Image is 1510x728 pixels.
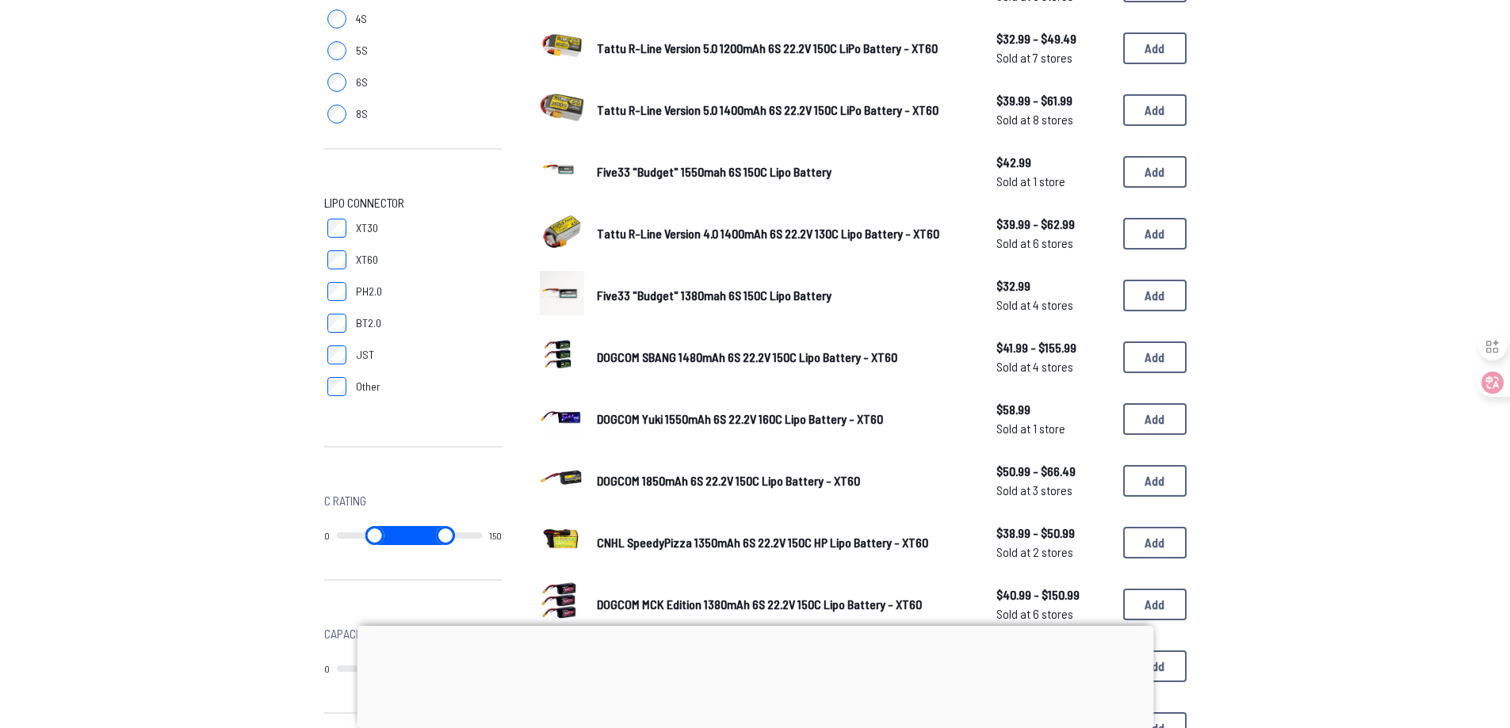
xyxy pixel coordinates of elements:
[1123,341,1187,373] button: Add
[996,357,1111,376] span: Sold at 4 stores
[597,164,831,179] span: Five33 "Budget" 1550mah 6S 150C Lipo Battery
[327,73,346,92] input: 6S
[597,101,971,120] a: Tattu R-Line Version 5.0 1400mAh 6S 22.2V 150C LiPo Battery - XT60
[597,348,971,367] a: DOGCOM SBANG 1480mAh 6S 22.2V 150C Lipo Battery - XT60
[597,224,971,243] a: Tattu R-Line Version 4.0 1400mAh 6S 22.2V 130C Lipo Battery - XT60
[1123,280,1187,311] button: Add
[327,105,346,124] input: 8S
[489,529,502,542] output: 150
[597,226,939,241] span: Tattu R-Line Version 4.0 1400mAh 6S 22.2V 130C Lipo Battery - XT60
[597,597,922,612] span: DOGCOM MCK Edition 1380mAh 6S 22.2V 150C Lipo Battery - XT60
[540,394,584,444] a: image
[356,379,380,394] span: Other
[356,347,374,363] span: JST
[540,394,584,439] img: image
[597,349,897,364] span: DOGCOM SBANG 1480mAh 6S 22.2V 150C Lipo Battery - XT60
[1123,527,1187,558] button: Add
[540,456,584,505] a: image
[1123,589,1187,620] button: Add
[356,284,382,299] span: PH2.0
[597,102,938,117] span: Tattu R-Line Version 5.0 1400mAh 6S 22.2V 150C LiPo Battery - XT60
[1123,32,1187,64] button: Add
[356,43,368,59] span: 5S
[597,288,831,303] span: Five33 "Budget" 1380mah 6S 150C Lipo Battery
[996,153,1111,172] span: $42.99
[540,580,584,629] a: image
[996,524,1111,543] span: $38.99 - $50.99
[540,147,584,196] a: image
[996,48,1111,67] span: Sold at 7 stores
[356,252,378,268] span: XT60
[540,271,584,320] a: image
[324,491,366,510] span: C Rating
[597,595,971,614] a: DOGCOM MCK Edition 1380mAh 6S 22.2V 150C Lipo Battery - XT60
[327,219,346,238] input: XT30
[597,40,938,55] span: Tattu R-Line Version 5.0 1200mAh 6S 22.2V 150C LiPo Battery - XT60
[540,456,584,501] img: image
[597,535,928,550] span: CNHL SpeedyPizza 1350mAh 6S 22.2V 150C HP Lipo Battery - XT60
[540,86,584,135] a: image
[327,377,346,396] input: Other
[540,333,584,382] a: image
[996,110,1111,129] span: Sold at 8 stores
[996,419,1111,438] span: Sold at 1 store
[597,533,971,552] a: CNHL SpeedyPizza 1350mAh 6S 22.2V 150C HP Lipo Battery - XT60
[356,220,378,236] span: XT30
[996,172,1111,191] span: Sold at 1 store
[597,162,971,181] a: Five33 "Budget" 1550mah 6S 150C Lipo Battery
[996,604,1111,623] span: Sold at 6 stores
[996,462,1111,481] span: $50.99 - $66.49
[540,209,584,258] a: image
[324,662,330,675] output: 0
[597,473,860,488] span: DOGCOM 1850mAh 6S 22.2V 150C Lipo Battery - XT60
[540,580,584,624] img: image
[540,518,584,562] img: image
[324,529,330,542] output: 0
[996,338,1111,357] span: $41.99 - $155.99
[597,39,971,58] a: Tattu R-Line Version 5.0 1200mAh 6S 22.2V 150C LiPo Battery - XT60
[996,215,1111,234] span: $39.99 - $62.99
[1123,218,1187,250] button: Add
[327,345,346,364] input: JST
[540,333,584,377] img: image
[1123,465,1187,497] button: Add
[996,234,1111,253] span: Sold at 6 stores
[996,585,1111,604] span: $40.99 - $150.99
[1123,156,1187,188] button: Add
[356,11,367,27] span: 4S
[597,286,971,305] a: Five33 "Budget" 1380mah 6S 150C Lipo Battery
[597,471,971,490] a: DOGCOM 1850mAh 6S 22.2V 150C Lipo Battery - XT60
[996,29,1111,48] span: $32.99 - $49.49
[1123,403,1187,435] button: Add
[996,276,1111,295] span: $32.99
[1123,94,1187,126] button: Add
[996,91,1111,110] span: $39.99 - $61.99
[540,271,584,315] img: image
[327,10,346,29] input: 4S
[996,295,1111,314] span: Sold at 4 stores
[327,282,346,301] input: PH2.0
[356,315,381,331] span: BT2.0
[996,400,1111,419] span: $58.99
[540,86,584,130] img: image
[327,314,346,333] input: BT2.0
[540,518,584,567] a: image
[540,209,584,253] img: image
[324,193,404,212] span: LiPo Connector
[540,147,584,192] img: image
[327,41,346,60] input: 5S
[996,481,1111,500] span: Sold at 3 stores
[597,411,883,426] span: DOGCOM Yuki 1550mAh 6S 22.2V 160C Lipo Battery - XT60
[540,24,584,73] a: image
[357,626,1153,724] iframe: Advertisement
[324,624,399,643] span: Capacity (mAh)
[1123,650,1187,682] button: Add
[597,410,971,429] a: DOGCOM Yuki 1550mAh 6S 22.2V 160C Lipo Battery - XT60
[996,543,1111,562] span: Sold at 2 stores
[356,74,368,90] span: 6S
[540,24,584,68] img: image
[356,106,368,122] span: 8S
[327,250,346,269] input: XT60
